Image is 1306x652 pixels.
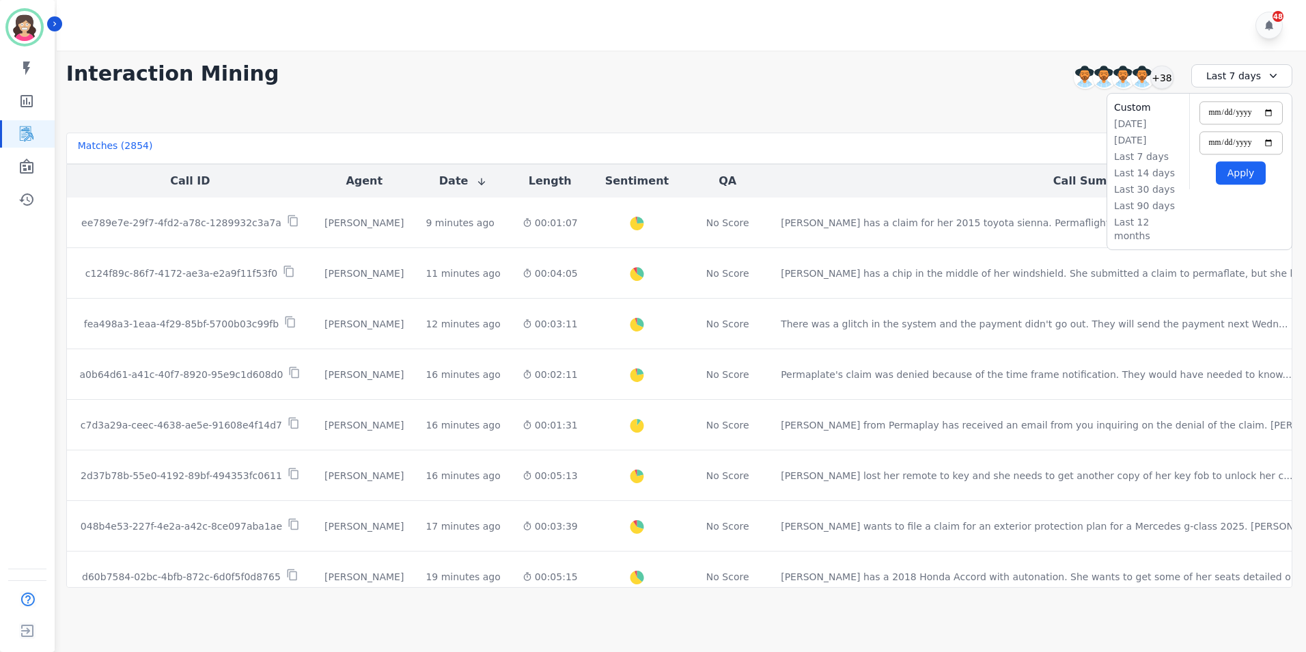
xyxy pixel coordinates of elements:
div: [PERSON_NAME] [324,317,404,331]
div: 00:05:15 [523,570,578,584]
div: [PERSON_NAME] [324,216,404,230]
p: 048b4e53-227f-4e2a-a42c-8ce097aba1ae [81,519,282,533]
li: Last 12 months [1114,215,1182,243]
div: [PERSON_NAME] [324,368,404,381]
div: [PERSON_NAME] [324,267,404,280]
div: [PERSON_NAME] [324,519,404,533]
div: Last 7 days [1191,64,1292,87]
div: There was a glitch in the system and the payment didn't go out. They will send the payment next W... [781,317,1288,331]
div: 16 minutes ago [426,469,500,483]
div: 00:03:11 [523,317,578,331]
p: 2d37b78b-55e0-4192-89bf-494353fc0611 [81,469,282,483]
div: 00:05:13 [523,469,578,483]
div: 00:01:31 [523,418,578,432]
div: 00:01:07 [523,216,578,230]
h1: Interaction Mining [66,62,279,86]
li: Last 14 days [1114,166,1182,180]
div: 16 minutes ago [426,418,500,432]
li: Last 7 days [1114,150,1182,163]
div: No Score [706,368,749,381]
div: Matches ( 2854 ) [78,139,153,158]
div: [PERSON_NAME] lost her remote to key and she needs to get another copy of her key fob to unlock h... [781,469,1292,483]
div: 00:04:05 [523,267,578,280]
div: No Score [706,267,749,280]
div: 12 minutes ago [426,317,500,331]
div: 19 minutes ago [426,570,500,584]
p: c7d3a29a-ceec-4638-ae5e-91608e4f14d7 [81,418,282,432]
div: 00:03:39 [523,519,578,533]
button: Sentiment [605,173,669,189]
li: Last 90 days [1114,199,1182,213]
div: 48 [1273,11,1283,22]
div: No Score [706,418,749,432]
div: No Score [706,469,749,483]
div: [PERSON_NAME] has a claim for her 2015 toyota sienna. Permaflight is willing to re-assign the cla... [781,216,1295,230]
button: Length [529,173,572,189]
li: [DATE] [1114,133,1182,147]
p: c124f89c-86f7-4172-ae3a-e2a9f11f53f0 [85,267,277,280]
div: No Score [706,216,749,230]
img: Bordered avatar [8,11,41,44]
button: Agent [346,173,383,189]
p: fea498a3-1eaa-4f29-85bf-5700b03c99fb [84,317,279,331]
button: Date [439,173,488,189]
button: QA [719,173,736,189]
p: a0b64d61-a41c-40f7-8920-95e9c1d608d0 [80,368,283,381]
li: [DATE] [1114,117,1182,131]
button: Call ID [170,173,210,189]
div: [PERSON_NAME] [324,418,404,432]
div: No Score [706,519,749,533]
p: d60b7584-02bc-4bfb-872c-6d0f5f0d8765 [82,570,281,584]
button: Apply [1216,161,1266,185]
div: No Score [706,570,749,584]
li: Custom [1114,100,1182,114]
button: Call Summary [1053,173,1138,189]
li: Last 30 days [1114,182,1182,196]
p: ee789e7e-29f7-4fd2-a78c-1289932c3a7a [81,216,281,230]
div: 11 minutes ago [426,267,500,280]
div: Permaplate's claim was denied because of the time frame notification. They would have needed to k... [781,368,1292,381]
div: No Score [706,317,749,331]
div: [PERSON_NAME] has a 2018 Honda Accord with autonation. She wants to get some of her seats detaile... [781,570,1303,584]
div: 00:02:11 [523,368,578,381]
div: 17 minutes ago [426,519,500,533]
div: [PERSON_NAME] [324,570,404,584]
div: 16 minutes ago [426,368,500,381]
div: 9 minutes ago [426,216,495,230]
div: +38 [1150,66,1173,89]
div: [PERSON_NAME] [324,469,404,483]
